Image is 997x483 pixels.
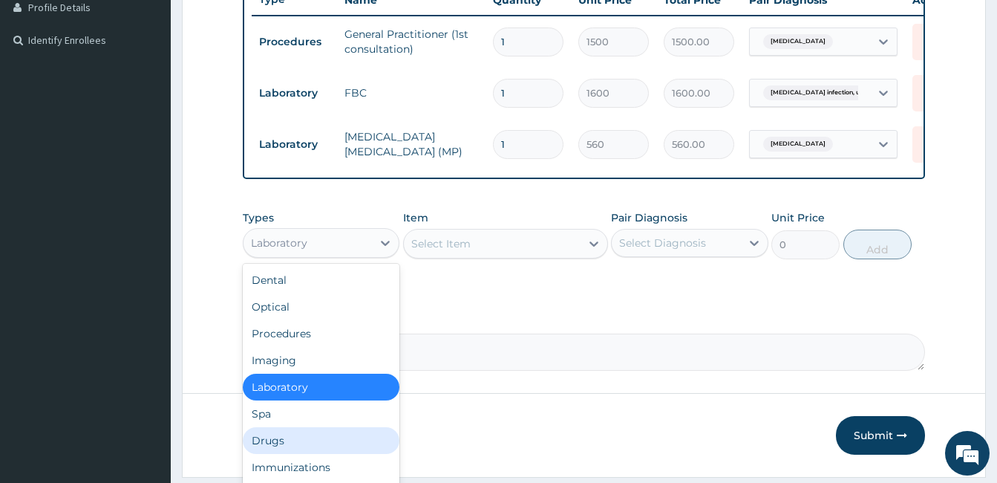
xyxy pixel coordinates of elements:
div: Spa [243,401,399,427]
span: We're online! [86,146,205,296]
td: FBC [337,78,486,108]
div: Select Item [411,236,471,251]
div: Imaging [243,347,399,374]
div: Optical [243,294,399,320]
span: [MEDICAL_DATA] infection, unspecif... [763,85,893,100]
label: Unit Price [771,210,825,225]
label: Pair Diagnosis [611,210,687,225]
td: Procedures [252,28,337,56]
div: Laboratory [251,236,307,250]
div: Chat with us now [77,83,249,103]
span: [MEDICAL_DATA] [763,137,833,152]
span: [MEDICAL_DATA] [763,34,833,49]
div: Drugs [243,427,399,454]
td: [MEDICAL_DATA] [MEDICAL_DATA] (MP) [337,122,486,166]
button: Submit [836,416,925,455]
div: Immunizations [243,454,399,481]
label: Comment [243,313,925,325]
div: Laboratory [243,374,399,401]
td: Laboratory [252,80,337,107]
td: General Practitioner (1st consultation) [337,19,486,64]
label: Types [243,212,274,224]
div: Dental [243,267,399,294]
img: d_794563401_company_1708531726252_794563401 [27,74,60,111]
div: Procedures [243,320,399,347]
button: Add [843,230,912,259]
div: Minimize live chat window [243,7,279,43]
label: Item [403,210,428,225]
td: Laboratory [252,131,337,158]
div: Select Diagnosis [619,236,706,250]
textarea: Type your message and hit 'Enter' [7,324,283,376]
